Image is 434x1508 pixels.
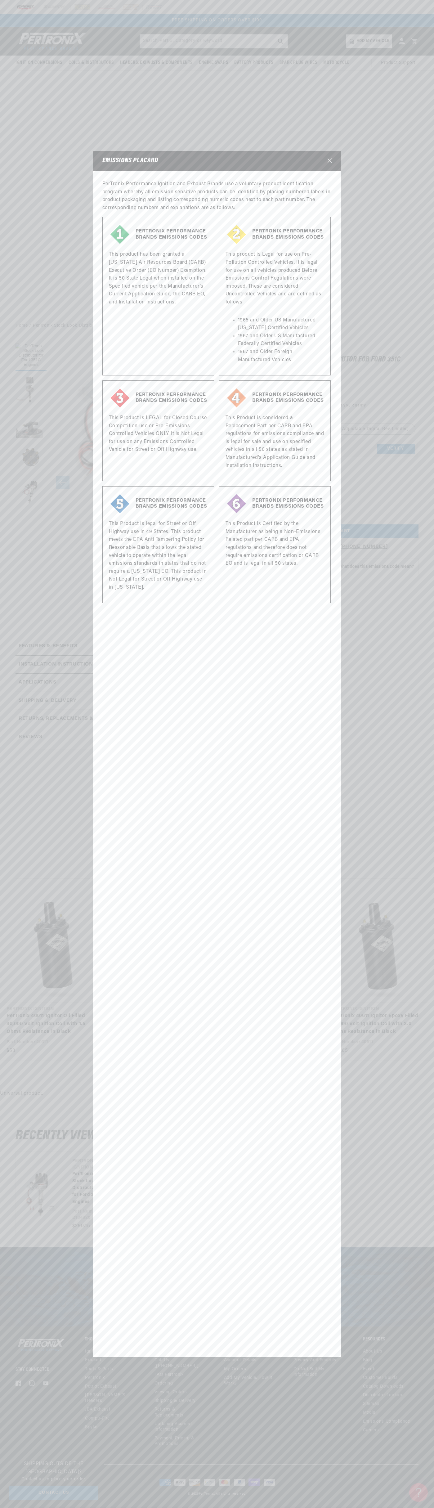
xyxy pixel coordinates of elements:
[109,520,208,591] p: This Product is legal for Street or Off Highway use in 49 States. This product meets the EPA Anti...
[226,392,324,404] h3: PERTRONIX PERFORMANCE BRANDS EMISSIONS CODES
[324,155,335,167] button: Close
[238,316,324,332] li: 1965 and Older US Manufactured [US_STATE] Certified Vehicles
[226,251,324,306] p: This product is Legal for use on Pre-PoIIution Controlled Vehicles. It is legal for use on all ve...
[109,493,131,515] img: Emissions code
[109,387,131,409] img: Emissions code
[226,228,324,240] h3: PERTRONIX PERFORMANCE BRANDS EMISSIONS CODES
[226,498,324,509] h3: PERTRONIX PERFORMANCE BRANDS EMISSIONS CODES
[226,223,248,246] img: Emissions code
[109,392,208,404] h3: PERTRONIX PERFORMANCE BRANDS EMISSIONS CODES
[109,414,208,454] p: This Product is LEGAL for Closed Course Competition use or Pre-Emissions Controlled Vehicles ONLY...
[93,151,341,1357] div: EMISSIONS PLACARD
[226,414,324,470] p: This Product is considered а Replacement Part per CARB and EPA regulations for emissions complian...
[238,348,324,364] li: 1967 and Older Foreign Manufactured Vehicles
[109,228,208,240] h3: PERTRONIX PERFORMANCE BRANDS EMISSIONS CODES
[109,223,131,246] img: Emissions code
[102,180,332,212] p: PerTronix Performance Ignition and Exhaust Brands use a voluntary product identification program ...
[226,493,248,515] img: Emissions code
[109,498,208,509] h3: PERTRONIX PERFORMANCE BRANDS EMISSIONS CODES
[102,158,158,164] h3: EMISSIONS PLACARD
[226,387,248,409] img: Emissions code
[238,332,324,348] li: 1967 and Older US Manufactured Federally Certified Vehicles
[109,251,208,306] p: This product has been granted a [US_STATE] Air Resources Board (CARB) Executive Order (EO Number)...
[226,520,324,568] p: This Product is Certified by the Manufacturer as being а Non-Emissions Related part per CARB and ...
